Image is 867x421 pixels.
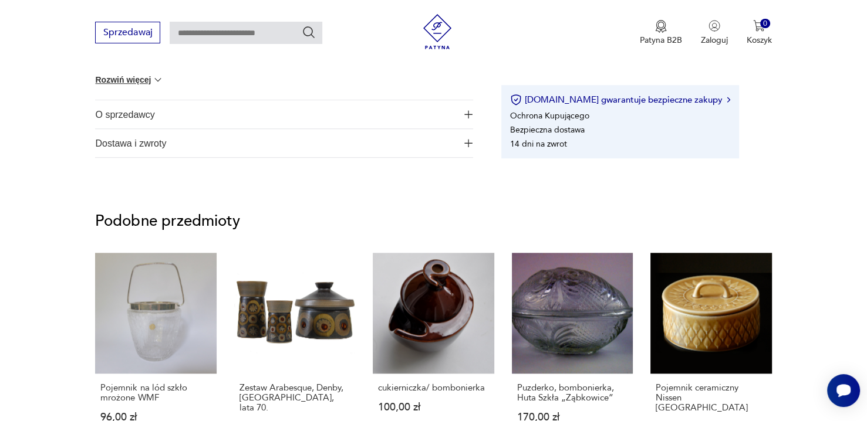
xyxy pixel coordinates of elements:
p: Zestaw Arabesque, Denby, [GEOGRAPHIC_DATA], lata 70. [239,383,350,413]
span: Dostawa i zwroty [95,129,457,157]
p: Pojemnik ceramiczny Nissen [GEOGRAPHIC_DATA] [656,383,766,413]
img: Ikona koszyka [753,20,765,32]
p: Zaloguj [701,35,728,46]
button: Sprzedawaj [95,22,160,43]
button: 0Koszyk [747,20,772,46]
span: O sprzedawcy [95,100,457,128]
p: Patyna B2B [640,35,682,46]
li: Ochrona Kupującego [510,110,589,121]
p: 100,00 zł [378,402,488,412]
img: Patyna - sklep z meblami i dekoracjami vintage [420,14,455,49]
button: Rozwiń więcej [95,74,163,86]
p: Pojemnik na lód szkło mrożone WMF [100,383,211,403]
li: 14 dni na zwrot [510,138,567,149]
button: Ikona plusaO sprzedawcy [95,100,473,128]
img: Ikona certyfikatu [510,94,522,106]
a: Ikona medaluPatyna B2B [640,20,682,46]
button: Szukaj [302,25,316,39]
img: Ikona plusa [464,139,473,147]
p: Koszyk [747,35,772,46]
img: Ikona strzałki w prawo [727,97,730,103]
p: cukierniczka/ bombonierka [378,383,488,393]
img: Ikonka użytkownika [709,20,720,32]
button: [DOMAIN_NAME] gwarantuje bezpieczne zakupy [510,94,730,106]
div: 0 [760,19,770,29]
button: Patyna B2B [640,20,682,46]
img: Ikona medalu [655,20,667,33]
img: Ikona plusa [464,110,473,118]
button: Ikona plusaDostawa i zwroty [95,129,473,157]
iframe: Smartsupp widget button [827,374,860,407]
p: Podobne przedmioty [95,214,771,228]
img: chevron down [152,74,164,86]
button: Zaloguj [701,20,728,46]
p: Puzderko, bombonierka, Huta Szkła „Ząbkowice” [517,383,628,403]
li: Bezpieczna dostawa [510,124,585,135]
a: Sprzedawaj [95,29,160,38]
